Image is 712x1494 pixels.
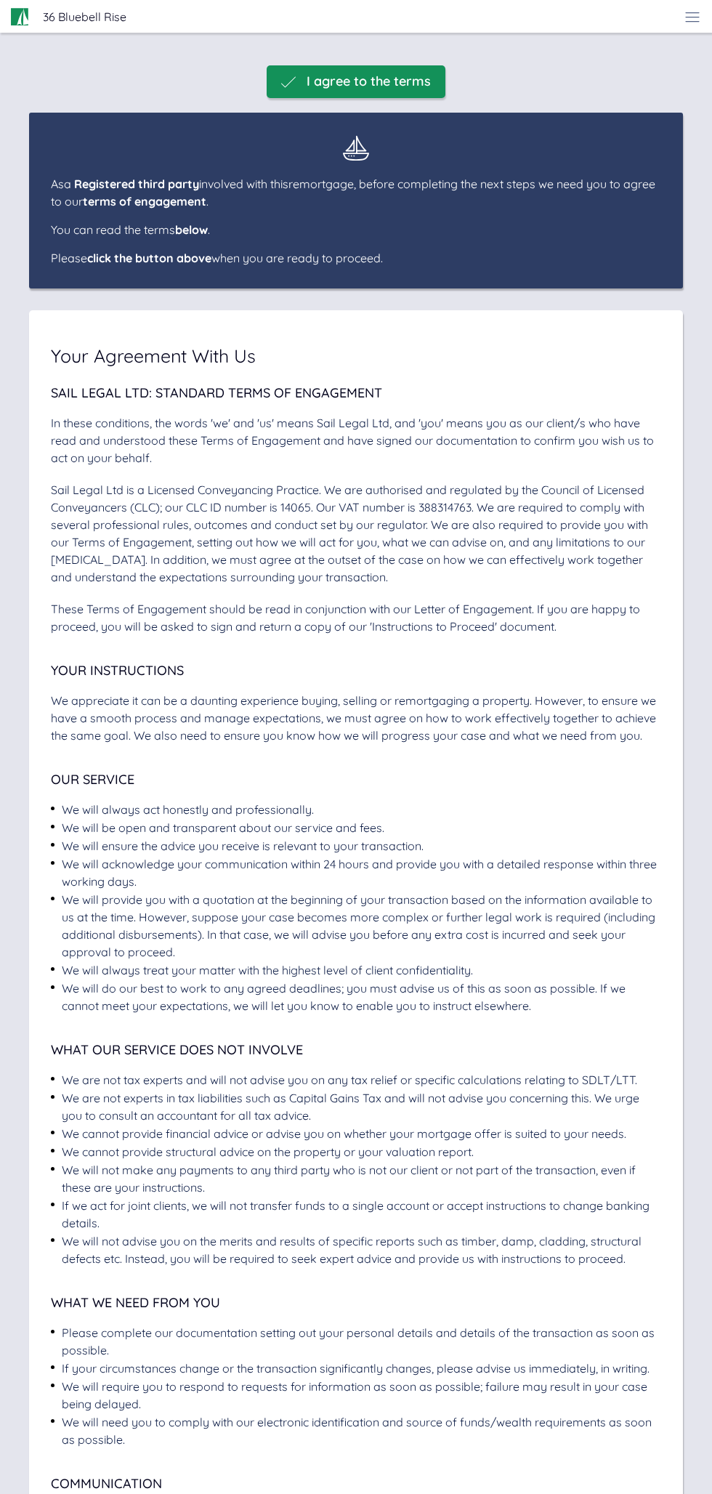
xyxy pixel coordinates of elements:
span: 36 Bluebell Rise [43,11,126,23]
div: We will acknowledge your communication within 24 hours and provide you with a detailed response w... [62,855,661,890]
div: If we act for joint clients, we will not transfer funds to a single account or accept instruction... [62,1197,661,1232]
div: We will always treat your matter with the highest level of client confidentiality. [62,961,473,979]
div: We appreciate it can be a daunting experience buying, selling or remortgaging a property. However... [51,692,661,744]
span: I agree to the terms [307,74,431,89]
div: We will provide you with a quotation at the beginning of your transaction based on the informatio... [62,891,661,961]
span: Our Service [51,771,134,788]
div: These Terms of Engagement should be read in conjunction with our Letter of Engagement. If you are... [51,600,661,635]
div: Please complete our documentation setting out your personal details and details of the transactio... [62,1324,661,1359]
div: We will need you to comply with our electronic identification and source of funds/wealth requirem... [62,1413,661,1448]
span: Please when you are ready to proceed. [51,251,383,265]
div: In these conditions, the words 'we' and 'us' means Sail Legal Ltd, and 'you' means you as our cli... [51,414,661,467]
div: We are not experts in tax liabilities such as Capital Gains Tax and will not advise you concernin... [62,1089,661,1124]
span: What our Service does not Involve [51,1041,303,1058]
div: Sail Legal Ltd is a Licensed Conveyancing Practice. We are authorised and regulated by the Counci... [51,481,661,586]
span: terms of engagement [83,194,206,209]
div: We cannot provide structural advice on the property or your valuation report. [62,1143,474,1160]
div: We are not tax experts and will not advise you on any tax relief or specific calculations relatin... [62,1071,637,1089]
span: Communication [51,1475,162,1492]
div: We will not make any payments to any third party who is not our client or not part of the transac... [62,1161,661,1196]
span: Your Instructions [51,662,184,679]
div: We will do our best to work to any agreed deadlines; you must advise us of this as soon as possib... [62,980,661,1014]
div: If your circumstances change or the transaction significantly changes, please advise us immediate... [62,1360,650,1377]
span: As a involved with this remortgage , before completing the next steps we need you to agree to our . [51,177,655,209]
div: We cannot provide financial advice or advise you on whether your mortgage offer is suited to your... [62,1125,626,1142]
span: What we need from you [51,1294,220,1311]
span: You can read the terms . [51,222,210,237]
span: click the button above [87,251,211,265]
div: We will ensure the advice you receive is relevant to your transaction. [62,837,424,855]
div: We will not advise you on the merits and results of specific reports such as timber, damp, claddi... [62,1232,661,1267]
span: Registered third party [74,177,199,191]
span: below [175,222,208,237]
span: Your Agreement With Us [51,347,256,365]
span: Sail Legal Ltd: Standard Terms of Engagement [51,384,382,401]
div: We will be open and transparent about our service and fees. [62,819,384,836]
div: We will always act honestly and professionally. [62,801,314,818]
div: We will require you to respond to requests for information as soon as possible; failure may resul... [62,1378,661,1413]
